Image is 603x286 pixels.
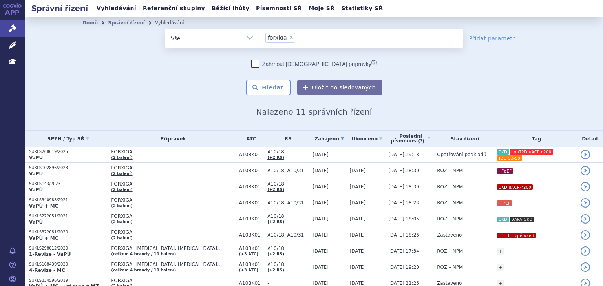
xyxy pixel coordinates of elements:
[209,3,252,14] a: Běžící lhůty
[306,3,337,14] a: Moje SŘ
[29,278,107,283] p: SUKLS334596/2019
[239,232,263,238] span: A10BK01
[581,198,590,208] a: detail
[312,232,329,238] span: [DATE]
[111,252,176,256] a: (celkem 4 brandy / 10 balení)
[437,200,463,206] span: ROZ – NPM
[312,168,329,173] span: [DATE]
[254,3,304,14] a: Písemnosti SŘ
[418,139,424,144] abbr: (?)
[246,80,291,95] button: Hledat
[268,35,287,40] span: forxiga
[267,181,309,187] span: A10/18
[111,268,176,272] a: (celkem 4 brandy / 10 balení)
[581,214,590,224] a: detail
[111,278,235,283] span: FORXIGA
[581,182,590,191] a: detail
[350,248,366,254] span: [DATE]
[312,184,329,189] span: [DATE]
[239,168,263,173] span: A10BK01
[29,262,107,267] p: SUKLS168439/2020
[267,220,284,224] a: (+2 RS)
[29,181,107,187] p: SUKLS143/2023
[350,168,366,173] span: [DATE]
[312,248,329,254] span: [DATE]
[267,246,309,251] span: A10/18
[437,216,463,222] span: ROZ – NPM
[437,152,486,157] span: Opatřování podkladů
[581,150,590,159] a: detail
[29,235,58,241] strong: VaPÚ + MC
[111,165,235,171] span: FORXIGA
[239,252,258,256] a: (+3 ATC)
[388,281,419,286] span: [DATE] 21:26
[111,204,132,208] a: (2 balení)
[111,230,235,235] span: FORXIGA
[437,232,462,238] span: Zastaveno
[350,133,384,144] a: Ukončeno
[350,216,366,222] span: [DATE]
[289,35,294,40] span: ×
[29,171,43,177] strong: VaPÚ
[312,216,329,222] span: [DATE]
[267,213,309,219] span: A10/18
[577,131,603,147] th: Detail
[433,131,492,147] th: Stav řízení
[239,216,263,222] span: A10BK01
[267,281,309,286] span: -
[497,248,504,255] a: +
[239,200,263,206] span: A10BK01
[510,217,534,222] i: DAPA-CKD
[312,281,329,286] span: [DATE]
[111,262,235,267] span: FORXIGA, [MEDICAL_DATA], [MEDICAL_DATA]…
[111,188,132,192] a: (2 balení)
[350,264,366,270] span: [DATE]
[111,171,132,176] a: (2 balení)
[388,152,419,157] span: [DATE] 19:18
[437,184,463,189] span: ROZ – NPM
[437,281,462,286] span: Zastaveno
[497,155,522,161] i: T2D 53-59
[239,246,263,251] span: A10BK01
[350,152,351,157] span: -
[388,248,419,254] span: [DATE] 17:34
[581,262,590,272] a: detail
[312,200,329,206] span: [DATE]
[312,152,329,157] span: [DATE]
[267,232,309,238] span: A10/18, A10/31
[141,3,207,14] a: Referenční skupiny
[388,168,419,173] span: [DATE] 18:30
[267,252,284,256] a: (+2 RS)
[497,184,533,190] i: CKD uACR<200
[339,3,385,14] a: Statistiky SŘ
[29,246,107,251] p: SUKLS298012/2020
[267,155,284,160] a: (+2 RS)
[388,184,419,189] span: [DATE] 18:39
[239,281,263,286] span: A10BK01
[239,262,263,267] span: A10BK01
[29,187,43,193] strong: VaPÚ
[388,200,419,206] span: [DATE] 18:23
[29,133,107,144] a: SPZN / Typ SŘ
[350,184,366,189] span: [DATE]
[29,165,107,171] p: SUKLS102896/2023
[510,149,553,155] i: nonT2D uACR<200
[108,20,145,26] a: Správní řízení
[312,133,345,144] a: Zahájeno
[25,3,94,14] h2: Správní řízení
[497,149,509,155] i: CKD
[263,131,309,147] th: RS
[29,203,58,209] strong: VaPÚ + MC
[497,168,513,174] i: HFpEF
[29,197,107,203] p: SUKLS340988/2021
[29,149,107,155] p: SUKLS268019/2025
[256,107,372,117] span: Nalezeno 11 správních řízení
[111,246,235,251] span: FORXIGA, [MEDICAL_DATA], [MEDICAL_DATA]…
[437,264,463,270] span: ROZ – NPM
[267,168,309,173] span: A10/18, A10/31
[497,200,512,206] i: HFrEF
[29,230,107,235] p: SUKLS322081/2020
[267,149,309,155] span: A10/18
[267,200,309,206] span: A10/18, A10/31
[82,20,98,26] a: Domů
